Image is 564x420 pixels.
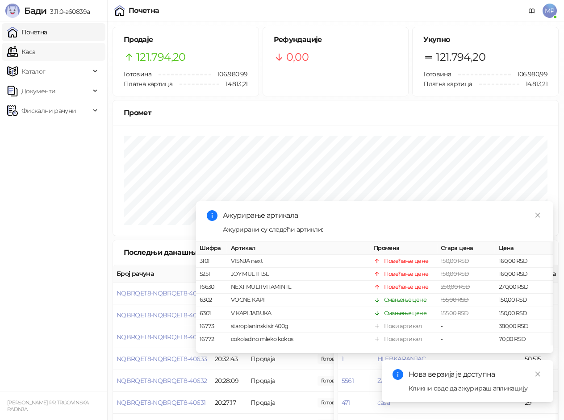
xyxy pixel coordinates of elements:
[318,398,348,408] span: 490,00
[117,311,207,319] button: NQBRQET8-NQBRQET8-40635
[543,4,557,18] span: MP
[247,392,314,414] td: Продаја
[196,320,227,333] td: 16773
[196,333,227,346] td: 16772
[441,310,469,316] span: 155,00 RSD
[124,80,172,88] span: Платна картица
[495,255,553,268] td: 160,00 RSD
[117,289,207,297] button: NQBRQET8-NQBRQET8-40636
[7,43,35,61] a: Каса
[227,242,370,255] th: Артикал
[423,80,472,88] span: Платна картица
[370,242,437,255] th: Промена
[533,369,543,379] a: Close
[409,369,543,380] div: Нова верзија је доступна
[495,281,553,294] td: 270,00 RSD
[384,283,429,291] div: Повећање цене
[437,242,495,255] th: Стара цена
[117,399,205,407] button: NQBRQET8-NQBRQET8-40631
[437,320,495,333] td: -
[7,399,89,412] small: [PERSON_NAME] PR TRGOVINSKA RADNJA
[495,333,553,346] td: 70,00 RSD
[196,242,227,255] th: Шифра
[196,294,227,307] td: 6302
[227,320,370,333] td: staroplaninski sir 400g
[117,333,207,341] button: NQBRQET8-NQBRQET8-40634
[227,268,370,281] td: JOY MULTI 1.5L
[377,399,390,407] button: casa
[247,370,314,392] td: Продаја
[227,307,370,320] td: V KAPI JABUKA
[124,247,242,258] div: Последњи данашњи рачуни
[227,281,370,294] td: NEXT MULTIVITAMIN 1L
[384,270,429,279] div: Повећање цене
[211,392,247,414] td: 20:27:17
[441,270,469,277] span: 150,00 RSD
[441,283,470,290] span: 250,00 RSD
[423,34,547,45] h5: Укупно
[511,69,547,79] span: 106.980,99
[342,377,354,385] button: 5561
[495,294,553,307] td: 150,00 RSD
[7,23,47,41] a: Почетна
[535,371,541,377] span: close
[423,70,451,78] span: Готовина
[196,255,227,268] td: 3101
[207,210,217,221] span: info-circle
[196,281,227,294] td: 16630
[274,34,398,45] h5: Рефундације
[124,107,547,118] div: Промет
[437,333,495,346] td: -
[136,49,186,66] span: 121.794,20
[211,370,247,392] td: 20:28:09
[129,7,159,14] div: Почетна
[384,295,426,304] div: Смањење цене
[318,376,348,386] span: 1.415,00
[436,49,485,66] span: 121.794,20
[21,102,76,120] span: Фискални рачуни
[525,4,539,18] a: Документација
[495,242,553,255] th: Цена
[223,225,543,234] div: Ажурирани су следећи артикли:
[117,377,207,385] button: NQBRQET8-NQBRQET8-40632
[21,82,55,100] span: Документи
[223,210,543,221] div: Ажурирање артикала
[495,320,553,333] td: 380,00 RSD
[535,212,541,218] span: close
[441,296,469,303] span: 155,00 RSD
[227,294,370,307] td: VOCNE KAPI
[196,307,227,320] td: 6301
[384,257,429,266] div: Повећање цене
[286,49,309,66] span: 0,00
[124,34,248,45] h5: Продаје
[409,383,543,393] div: Кликни овде да ажурираш апликацију
[533,210,543,220] a: Close
[196,268,227,281] td: 5251
[377,377,429,385] button: ZAJECARSKO 0_5
[113,265,211,283] th: Број рачуна
[384,335,422,344] div: Нови артикал
[24,5,46,16] span: Бади
[5,4,20,18] img: Logo
[227,255,370,268] td: VISNJA next
[519,79,547,89] span: 14.813,21
[211,69,248,79] span: 106.980,99
[384,322,422,331] div: Нови артикал
[219,79,247,89] span: 14.813,21
[124,70,151,78] span: Готовина
[46,8,90,16] span: 3.11.0-a60839a
[342,399,350,407] button: 471
[117,355,207,363] button: NQBRQET8-NQBRQET8-40633
[21,62,46,80] span: Каталог
[227,333,370,346] td: cokoladno mleko kokos
[441,258,469,264] span: 150,00 RSD
[384,309,426,318] div: Смањење цене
